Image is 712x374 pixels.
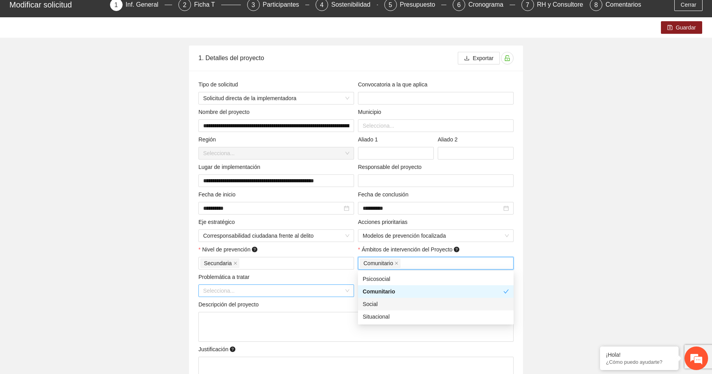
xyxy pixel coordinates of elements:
span: question-circle [252,247,257,252]
span: Secundaria [204,259,232,268]
span: Guardar [676,23,696,32]
span: Problemática a tratar [198,273,253,281]
span: 5 [389,2,392,8]
span: Nivel de prevención [202,245,259,254]
button: downloadExportar [458,52,500,64]
span: 6 [457,2,461,8]
span: 3 [251,2,255,8]
textarea: Escriba su mensaje y pulse “Intro” [4,214,150,242]
span: Lugar de implementación [198,163,263,171]
span: question-circle [230,346,235,352]
span: download [464,55,470,62]
div: Chatee con nosotros ahora [41,40,132,50]
span: Corresponsabilidad ciudadana frente al delito [203,230,349,242]
p: ¿Cómo puedo ayudarte? [606,359,673,365]
span: Fecha de conclusión [358,190,411,199]
span: Responsable del proyecto [358,163,425,171]
span: 2 [183,2,187,8]
div: Minimizar ventana de chat en vivo [129,4,148,23]
span: Ámbitos de intervención del Proyecto [362,245,461,254]
div: Social [363,300,509,308]
span: Región [198,135,219,144]
span: save [667,25,673,31]
span: Estamos en línea. [46,105,108,184]
span: check [503,289,509,294]
span: Nombre del proyecto [198,108,253,116]
span: Eje estratégico [198,218,238,226]
div: Psicosocial [363,275,509,283]
div: ¡Hola! [606,352,673,358]
span: 8 [595,2,598,8]
button: saveGuardar [661,21,702,34]
span: Descripción del proyecto [198,300,262,309]
div: 1. Detalles del proyecto [198,47,458,69]
span: Aliado 1 [358,135,381,144]
span: Comunitario [360,258,400,268]
span: close [395,261,398,265]
div: Comunitario [358,285,514,298]
span: Modelos de prevención focalizada [363,230,509,242]
span: Convocatoria a la que aplica [358,80,430,89]
span: Secundaria [200,258,239,268]
span: 4 [320,2,324,8]
div: Situacional [363,312,509,321]
span: Tipo de solicitud [198,80,241,89]
span: question-circle [454,247,459,252]
div: Psicosocial [358,273,514,285]
span: Comunitario [363,259,393,268]
span: Fecha de inicio [198,190,239,199]
span: unlock [501,55,513,61]
span: Acciones prioritarias [358,218,411,226]
span: Justificación [198,345,237,354]
span: 1 [114,2,118,8]
span: Solicitud directa de la implementadora [203,92,349,104]
span: close [233,261,237,265]
div: Comunitario [363,287,503,296]
span: Exportar [473,54,494,62]
span: Municipio [358,108,384,116]
span: Cerrar [681,0,696,9]
div: Social [358,298,514,310]
div: Situacional [358,310,514,323]
span: 7 [526,2,529,8]
span: Aliado 2 [438,135,461,144]
button: unlock [501,52,514,64]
